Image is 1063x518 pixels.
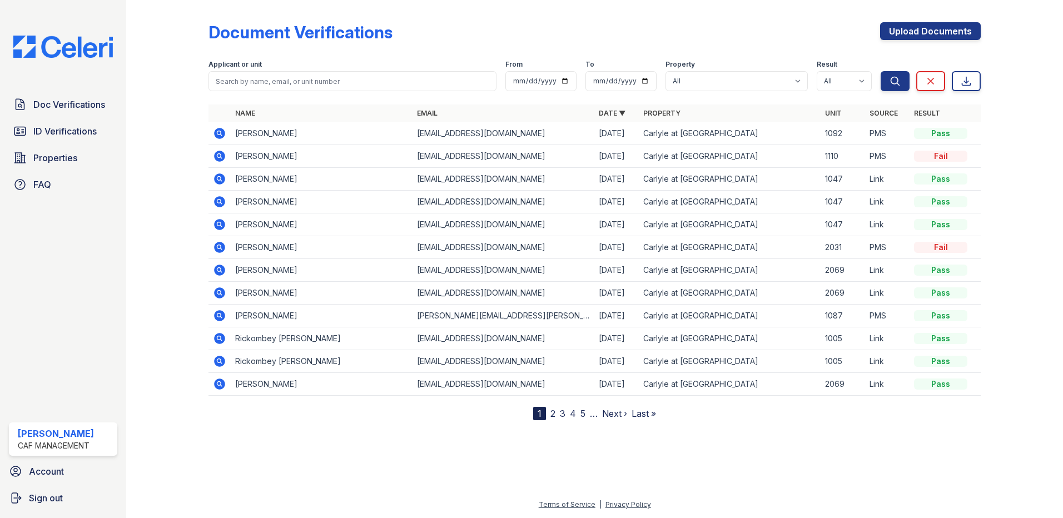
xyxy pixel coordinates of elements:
[821,236,865,259] td: 2031
[821,168,865,191] td: 1047
[594,122,639,145] td: [DATE]
[639,213,821,236] td: Carlyle at [GEOGRAPHIC_DATA]
[505,60,523,69] label: From
[639,282,821,305] td: Carlyle at [GEOGRAPHIC_DATA]
[231,305,413,327] td: [PERSON_NAME]
[821,305,865,327] td: 1087
[413,236,594,259] td: [EMAIL_ADDRESS][DOMAIN_NAME]
[914,287,967,298] div: Pass
[9,93,117,116] a: Doc Verifications
[413,122,594,145] td: [EMAIL_ADDRESS][DOMAIN_NAME]
[865,259,910,282] td: Link
[4,460,122,482] a: Account
[594,305,639,327] td: [DATE]
[870,109,898,117] a: Source
[914,378,967,390] div: Pass
[590,407,598,420] span: …
[599,500,602,509] div: |
[413,191,594,213] td: [EMAIL_ADDRESS][DOMAIN_NAME]
[865,213,910,236] td: Link
[821,213,865,236] td: 1047
[643,109,680,117] a: Property
[413,373,594,396] td: [EMAIL_ADDRESS][DOMAIN_NAME]
[914,109,940,117] a: Result
[550,408,555,419] a: 2
[208,60,262,69] label: Applicant or unit
[9,147,117,169] a: Properties
[33,178,51,191] span: FAQ
[821,259,865,282] td: 2069
[880,22,981,40] a: Upload Documents
[865,373,910,396] td: Link
[639,168,821,191] td: Carlyle at [GEOGRAPHIC_DATA]
[914,128,967,139] div: Pass
[914,196,967,207] div: Pass
[602,408,627,419] a: Next ›
[413,350,594,373] td: [EMAIL_ADDRESS][DOMAIN_NAME]
[208,71,496,91] input: Search by name, email, or unit number
[231,122,413,145] td: [PERSON_NAME]
[914,219,967,230] div: Pass
[231,191,413,213] td: [PERSON_NAME]
[865,327,910,350] td: Link
[639,259,821,282] td: Carlyle at [GEOGRAPHIC_DATA]
[231,168,413,191] td: [PERSON_NAME]
[533,407,546,420] div: 1
[914,356,967,367] div: Pass
[914,265,967,276] div: Pass
[9,120,117,142] a: ID Verifications
[821,191,865,213] td: 1047
[821,282,865,305] td: 2069
[639,122,821,145] td: Carlyle at [GEOGRAPHIC_DATA]
[231,259,413,282] td: [PERSON_NAME]
[231,327,413,350] td: Rickombey [PERSON_NAME]
[413,213,594,236] td: [EMAIL_ADDRESS][DOMAIN_NAME]
[821,350,865,373] td: 1005
[580,408,585,419] a: 5
[594,259,639,282] td: [DATE]
[914,173,967,185] div: Pass
[632,408,656,419] a: Last »
[33,124,97,138] span: ID Verifications
[570,408,576,419] a: 4
[821,327,865,350] td: 1005
[639,327,821,350] td: Carlyle at [GEOGRAPHIC_DATA]
[231,236,413,259] td: [PERSON_NAME]
[594,327,639,350] td: [DATE]
[594,168,639,191] td: [DATE]
[594,373,639,396] td: [DATE]
[4,36,122,58] img: CE_Logo_Blue-a8612792a0a2168367f1c8372b55b34899dd931a85d93a1a3d3e32e68fde9ad4.png
[821,145,865,168] td: 1110
[231,145,413,168] td: [PERSON_NAME]
[235,109,255,117] a: Name
[208,22,393,42] div: Document Verifications
[33,98,105,111] span: Doc Verifications
[417,109,438,117] a: Email
[413,168,594,191] td: [EMAIL_ADDRESS][DOMAIN_NAME]
[639,305,821,327] td: Carlyle at [GEOGRAPHIC_DATA]
[914,242,967,253] div: Fail
[539,500,595,509] a: Terms of Service
[18,427,94,440] div: [PERSON_NAME]
[231,213,413,236] td: [PERSON_NAME]
[231,282,413,305] td: [PERSON_NAME]
[639,350,821,373] td: Carlyle at [GEOGRAPHIC_DATA]
[639,373,821,396] td: Carlyle at [GEOGRAPHIC_DATA]
[413,145,594,168] td: [EMAIL_ADDRESS][DOMAIN_NAME]
[594,145,639,168] td: [DATE]
[594,282,639,305] td: [DATE]
[18,440,94,451] div: CAF Management
[413,282,594,305] td: [EMAIL_ADDRESS][DOMAIN_NAME]
[865,191,910,213] td: Link
[865,122,910,145] td: PMS
[413,305,594,327] td: [PERSON_NAME][EMAIL_ADDRESS][PERSON_NAME][DOMAIN_NAME]
[639,145,821,168] td: Carlyle at [GEOGRAPHIC_DATA]
[413,259,594,282] td: [EMAIL_ADDRESS][DOMAIN_NAME]
[865,236,910,259] td: PMS
[821,122,865,145] td: 1092
[594,236,639,259] td: [DATE]
[821,373,865,396] td: 2069
[865,350,910,373] td: Link
[865,168,910,191] td: Link
[4,487,122,509] a: Sign out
